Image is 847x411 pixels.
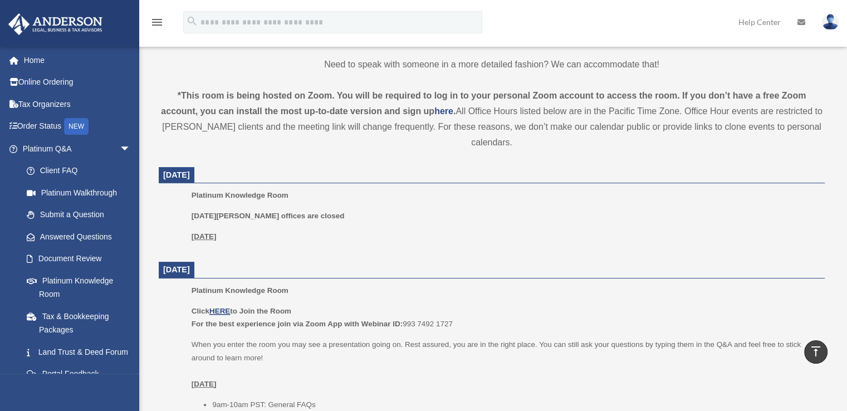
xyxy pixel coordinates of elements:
[16,226,148,248] a: Answered Questions
[16,270,142,305] a: Platinum Knowledge Room
[192,305,817,331] p: 993 7492 1727
[192,307,291,315] b: Click to Join the Room
[159,57,825,72] p: Need to speak with someone in a more detailed fashion? We can accommodate that!
[822,14,839,30] img: User Pic
[150,16,164,29] i: menu
[163,265,190,274] span: [DATE]
[192,338,817,390] p: When you enter the room you may see a presentation going on. Rest assured, you are in the right p...
[16,363,148,385] a: Portal Feedback
[186,15,198,27] i: search
[192,212,345,220] b: [DATE][PERSON_NAME] offices are closed
[5,13,106,35] img: Anderson Advisors Platinum Portal
[163,170,190,179] span: [DATE]
[16,341,148,363] a: Land Trust & Deed Forum
[192,191,288,199] span: Platinum Knowledge Room
[192,380,217,388] u: [DATE]
[804,340,828,364] a: vertical_align_top
[453,106,456,116] strong: .
[809,345,822,358] i: vertical_align_top
[192,320,403,328] b: For the best experience join via Zoom App with Webinar ID:
[161,91,806,116] strong: *This room is being hosted on Zoom. You will be required to log in to your personal Zoom account ...
[434,106,453,116] a: here
[64,118,89,135] div: NEW
[8,93,148,115] a: Tax Organizers
[16,248,148,270] a: Document Review
[209,307,230,315] a: HERE
[8,49,148,71] a: Home
[8,115,148,138] a: Order StatusNEW
[16,305,148,341] a: Tax & Bookkeeping Packages
[8,71,148,94] a: Online Ordering
[192,286,288,295] span: Platinum Knowledge Room
[8,138,148,160] a: Platinum Q&Aarrow_drop_down
[192,232,217,241] u: [DATE]
[16,182,148,204] a: Platinum Walkthrough
[120,138,142,160] span: arrow_drop_down
[159,88,825,150] div: All Office Hours listed below are in the Pacific Time Zone. Office Hour events are restricted to ...
[16,160,148,182] a: Client FAQ
[150,19,164,29] a: menu
[16,204,148,226] a: Submit a Question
